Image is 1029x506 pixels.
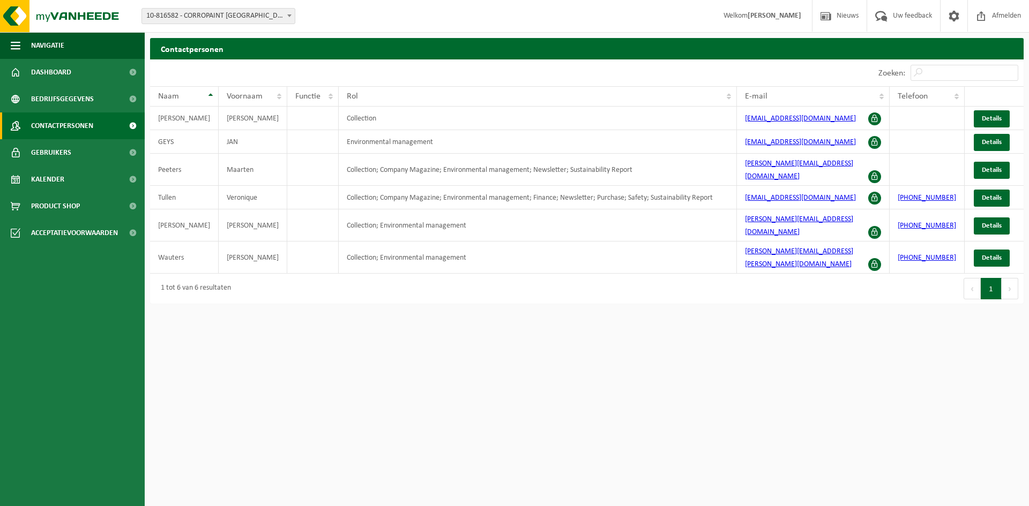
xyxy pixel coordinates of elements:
span: Details [982,139,1002,146]
span: Gebruikers [31,139,71,166]
td: JAN [219,130,287,154]
span: Details [982,115,1002,122]
a: [EMAIL_ADDRESS][DOMAIN_NAME] [745,138,856,146]
a: [PERSON_NAME][EMAIL_ADDRESS][DOMAIN_NAME] [745,215,853,236]
td: GEYS [150,130,219,154]
span: E-mail [745,92,767,101]
span: 10-816582 - CORROPAINT NV - ANTWERPEN [141,8,295,24]
a: Details [974,190,1010,207]
td: Environmental management [339,130,737,154]
span: Details [982,222,1002,229]
td: Tullen [150,186,219,209]
a: [PERSON_NAME][EMAIL_ADDRESS][PERSON_NAME][DOMAIN_NAME] [745,247,853,268]
strong: [PERSON_NAME] [748,12,801,20]
button: 1 [981,278,1002,299]
span: Details [982,254,1002,261]
a: [EMAIL_ADDRESS][DOMAIN_NAME] [745,115,856,123]
td: [PERSON_NAME] [150,107,219,130]
a: [PERSON_NAME][EMAIL_ADDRESS][DOMAIN_NAME] [745,160,853,180]
td: Wauters [150,241,219,274]
span: Functie [295,92,320,101]
span: Navigatie [31,32,64,59]
td: Collection; Environmental management [339,209,737,241]
td: Collection; Company Magazine; Environmental management; Finance; Newsletter; Purchase; Safety; Su... [339,186,737,209]
td: Collection; Environmental management [339,241,737,274]
td: Maarten [219,154,287,186]
td: [PERSON_NAME] [150,209,219,241]
span: Details [982,194,1002,201]
span: Naam [158,92,179,101]
td: [PERSON_NAME] [219,107,287,130]
td: [PERSON_NAME] [219,241,287,274]
td: Collection; Company Magazine; Environmental management; Newsletter; Sustainability Report [339,154,737,186]
span: Acceptatievoorwaarden [31,220,118,246]
span: Bedrijfsgegevens [31,86,94,112]
label: Zoeken: [878,69,905,78]
td: [PERSON_NAME] [219,209,287,241]
span: Contactpersonen [31,112,93,139]
a: Details [974,134,1010,151]
span: Kalender [31,166,64,193]
span: Dashboard [31,59,71,86]
a: Details [974,110,1010,127]
div: 1 tot 6 van 6 resultaten [155,279,231,298]
td: Collection [339,107,737,130]
button: Previous [964,278,981,299]
span: Product Shop [31,193,80,220]
td: Peeters [150,154,219,186]
a: Details [974,217,1010,235]
h2: Contactpersonen [150,38,1024,59]
a: Details [974,250,1010,267]
span: Details [982,167,1002,173]
a: Details [974,162,1010,179]
a: [PHONE_NUMBER] [898,222,956,230]
td: Veronique [219,186,287,209]
a: [EMAIL_ADDRESS][DOMAIN_NAME] [745,194,856,202]
a: [PHONE_NUMBER] [898,254,956,262]
button: Next [1002,278,1018,299]
span: Rol [347,92,358,101]
span: 10-816582 - CORROPAINT NV - ANTWERPEN [142,9,295,24]
span: Voornaam [227,92,263,101]
a: [PHONE_NUMBER] [898,194,956,202]
span: Telefoon [898,92,928,101]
